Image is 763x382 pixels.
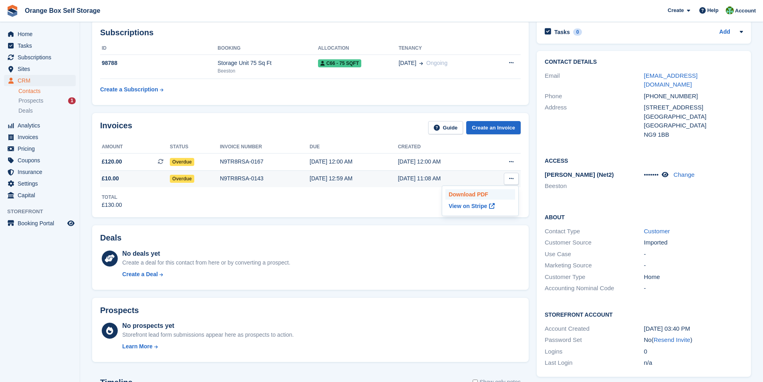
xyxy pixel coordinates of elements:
[644,358,743,368] div: n/a
[644,130,743,139] div: NG9 1BB
[4,28,76,40] a: menu
[310,174,398,183] div: [DATE] 12:59 AM
[445,200,515,212] a: View on Stripe
[220,174,310,183] div: N9TR8RSA-0143
[18,120,66,131] span: Analytics
[170,141,220,154] th: Status
[4,63,76,75] a: menu
[644,284,743,293] div: -
[100,85,158,94] div: Create a Subscription
[4,190,76,201] a: menu
[644,347,743,356] div: 0
[4,131,76,143] a: menu
[735,7,756,15] span: Account
[217,59,318,67] div: Storage Unit 75 Sq Ft
[644,336,743,345] div: No
[644,103,743,112] div: [STREET_ADDRESS]
[4,40,76,51] a: menu
[545,250,644,259] div: Use Case
[445,189,515,200] a: Download PDF
[644,273,743,282] div: Home
[220,141,310,154] th: Invoice number
[545,347,644,356] div: Logins
[545,227,644,236] div: Contact Type
[22,4,104,17] a: Orange Box Self Storage
[545,324,644,333] div: Account Created
[18,97,76,105] a: Prospects 1
[220,158,310,166] div: N9TR8RSA-0167
[170,158,194,166] span: Overdue
[18,166,66,178] span: Insurance
[102,174,119,183] span: £10.00
[545,92,644,101] div: Phone
[100,141,170,154] th: Amount
[4,143,76,154] a: menu
[719,28,730,37] a: Add
[100,306,139,315] h2: Prospects
[674,171,695,178] a: Change
[18,143,66,154] span: Pricing
[122,249,290,259] div: No deals yet
[644,72,698,88] a: [EMAIL_ADDRESS][DOMAIN_NAME]
[100,82,163,97] a: Create a Subscription
[545,171,614,178] span: [PERSON_NAME] (Net2)
[644,250,743,259] div: -
[545,336,644,345] div: Password Set
[644,112,743,121] div: [GEOGRAPHIC_DATA]
[122,259,290,267] div: Create a deal for this contact from here or by converting a prospect.
[644,324,743,333] div: [DATE] 03:40 PM
[4,218,76,229] a: menu
[644,171,659,178] span: •••••••
[18,178,66,189] span: Settings
[18,107,76,115] a: Deals
[545,213,743,221] h2: About
[466,121,521,134] a: Create an Invoice
[7,208,80,216] span: Storefront
[545,261,644,270] div: Marketing Source
[4,155,76,166] a: menu
[18,28,66,40] span: Home
[18,87,76,95] a: Contacts
[707,6,719,14] span: Help
[573,28,582,36] div: 0
[545,103,644,139] div: Address
[726,6,734,14] img: Binder Bhardwaj
[102,201,122,209] div: £130.00
[4,75,76,86] a: menu
[18,97,43,105] span: Prospects
[398,174,486,183] div: [DATE] 11:08 AM
[4,166,76,178] a: menu
[668,6,684,14] span: Create
[545,156,743,164] h2: Access
[18,52,66,63] span: Subscriptions
[428,121,463,134] a: Guide
[545,273,644,282] div: Customer Type
[398,158,486,166] div: [DATE] 12:00 AM
[545,284,644,293] div: Accounting Nominal Code
[545,59,743,65] h2: Contact Details
[4,120,76,131] a: menu
[398,141,486,154] th: Created
[100,28,521,37] h2: Subscriptions
[66,218,76,228] a: Preview store
[654,336,691,343] a: Resend Invite
[170,175,194,183] span: Overdue
[18,75,66,86] span: CRM
[100,121,132,134] h2: Invoices
[18,107,33,115] span: Deals
[102,158,122,166] span: £120.00
[318,59,361,67] span: C66 - 75 SQFT
[4,178,76,189] a: menu
[6,5,18,17] img: stora-icon-8386f47178a22dfd0bd8f6a31ec36ba5ce8667c1dd55bd0f319d3a0aa187defe.svg
[18,155,66,166] span: Coupons
[122,342,152,351] div: Learn More
[652,336,693,343] span: ( )
[122,321,294,331] div: No prospects yet
[18,63,66,75] span: Sites
[68,97,76,104] div: 1
[399,42,489,55] th: Tenancy
[18,190,66,201] span: Capital
[217,67,318,75] div: Beeston
[545,71,644,89] div: Email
